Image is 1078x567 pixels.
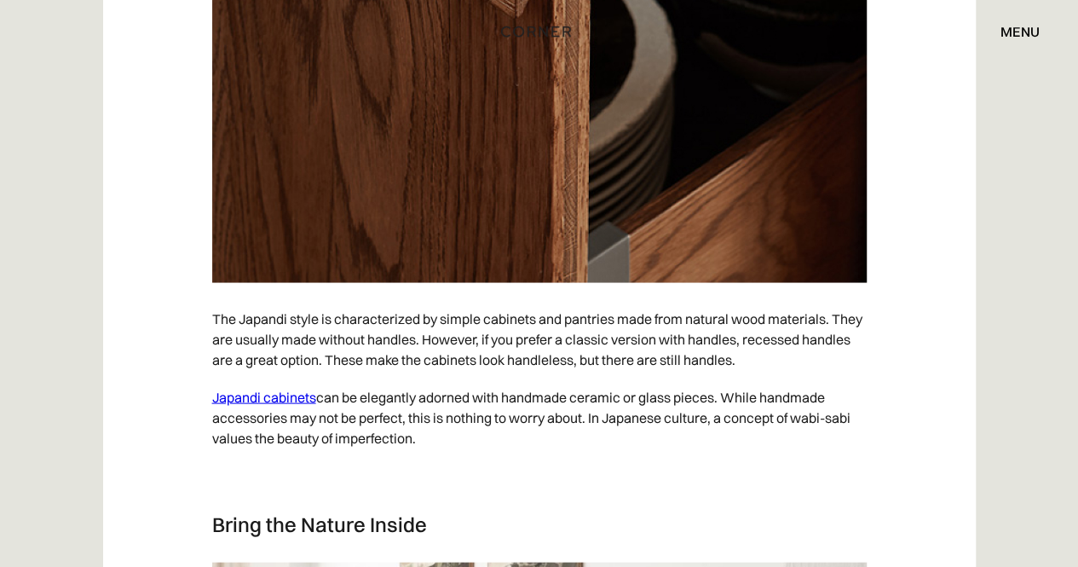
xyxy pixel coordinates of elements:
a: home [497,20,582,43]
p: The Japandi style is characterized by simple cabinets and pantries made from natural wood materia... [212,299,867,378]
h3: Bring the Nature Inside [212,511,867,536]
div: menu [1000,25,1040,38]
div: menu [983,17,1040,46]
a: Japandi cabinets [212,388,316,405]
p: can be elegantly adorned with handmade ceramic or glass pieces. While handmade accessories may no... [212,378,867,456]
